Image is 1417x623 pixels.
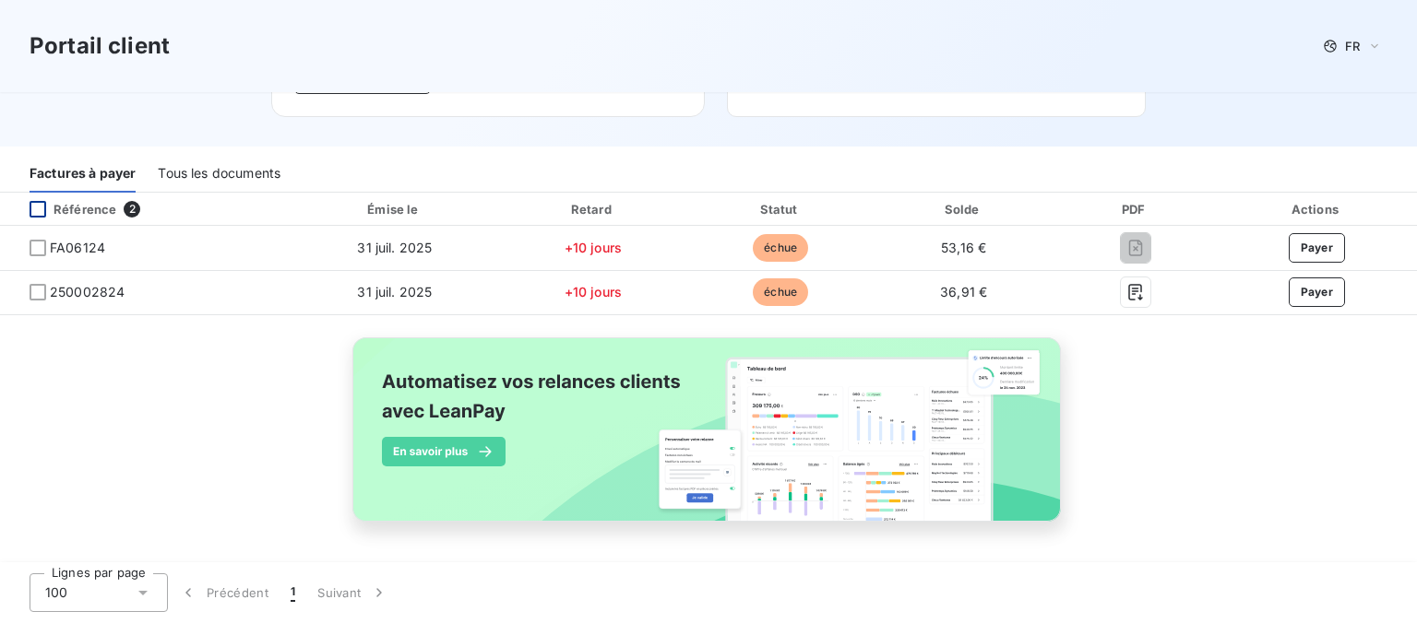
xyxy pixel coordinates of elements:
[941,240,986,255] span: 53,16 €
[124,201,140,217] span: 2
[168,573,280,612] button: Précédent
[502,200,685,218] div: Retard
[306,573,399,612] button: Suivant
[50,239,105,257] span: FA06124
[30,29,170,63] h3: Portail client
[295,200,494,218] div: Émise le
[336,326,1081,553] img: banner
[158,154,280,193] div: Tous les documents
[753,234,808,262] span: échue
[565,240,622,255] span: +10 jours
[280,573,306,612] button: 1
[877,200,1051,218] div: Solde
[565,284,622,300] span: +10 jours
[1289,233,1346,263] button: Payer
[357,240,432,255] span: 31 juil. 2025
[30,154,136,193] div: Factures à payer
[357,284,432,300] span: 31 juil. 2025
[45,583,67,602] span: 100
[1289,277,1346,307] button: Payer
[753,278,808,306] span: échue
[1221,200,1413,218] div: Actions
[1345,39,1360,53] span: FR
[15,201,116,217] div: Référence
[1058,200,1213,218] div: PDF
[692,200,870,218] div: Statut
[940,284,987,300] span: 36,91 €
[291,583,295,602] span: 1
[50,283,125,301] span: 250002824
